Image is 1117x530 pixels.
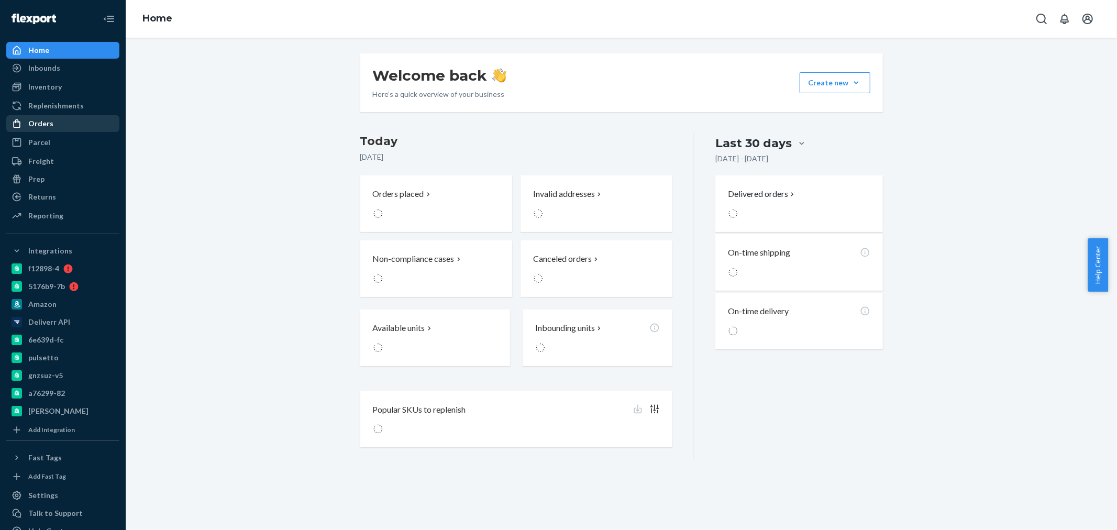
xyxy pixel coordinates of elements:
[6,60,119,76] a: Inbounds
[535,322,595,334] p: Inbounding units
[28,101,84,111] div: Replenishments
[6,424,119,436] a: Add Integration
[28,452,62,463] div: Fast Tags
[28,508,83,518] div: Talk to Support
[28,281,65,292] div: 5176b9-7b
[28,370,63,381] div: gnzsuz-v5
[533,188,595,200] p: Invalid addresses
[6,97,119,114] a: Replenishments
[6,314,119,330] a: Deliverr API
[715,135,792,151] div: Last 30 days
[6,260,119,277] a: f12898-4
[6,470,119,483] a: Add Fast Tag
[6,79,119,95] a: Inventory
[6,278,119,295] a: 5176b9-7b
[728,188,797,200] button: Delivered orders
[6,367,119,384] a: gnzsuz-v5
[521,240,672,297] button: Canceled orders
[28,45,49,56] div: Home
[6,134,119,151] a: Parcel
[134,4,181,34] ol: breadcrumbs
[28,388,65,399] div: a76299-82
[1054,8,1075,29] button: Open notifications
[373,322,425,334] p: Available units
[28,137,50,148] div: Parcel
[28,246,72,256] div: Integrations
[373,253,455,265] p: Non-compliance cases
[28,425,75,434] div: Add Integration
[360,310,510,366] button: Available units
[521,175,672,232] button: Invalid addresses
[728,247,790,259] p: On-time shipping
[28,192,56,202] div: Returns
[6,242,119,259] button: Integrations
[373,188,424,200] p: Orders placed
[28,317,70,327] div: Deliverr API
[6,487,119,504] a: Settings
[6,42,119,59] a: Home
[360,240,512,297] button: Non-compliance cases
[6,349,119,366] a: pulsetto
[28,263,59,274] div: f12898-4
[28,490,58,501] div: Settings
[1077,8,1098,29] button: Open account menu
[6,296,119,313] a: Amazon
[28,211,63,221] div: Reporting
[21,7,59,17] span: Support
[6,403,119,419] a: [PERSON_NAME]
[28,118,53,129] div: Orders
[28,335,63,345] div: 6e639d-fc
[373,66,506,85] h1: Welcome back
[28,472,66,481] div: Add Fast Tag
[492,68,506,83] img: hand-wave emoji
[6,153,119,170] a: Freight
[360,152,673,162] p: [DATE]
[28,63,60,73] div: Inbounds
[28,82,62,92] div: Inventory
[28,174,45,184] div: Prep
[6,189,119,205] a: Returns
[28,406,89,416] div: [PERSON_NAME]
[1088,238,1108,292] button: Help Center
[533,253,592,265] p: Canceled orders
[142,13,172,24] a: Home
[28,299,57,310] div: Amazon
[373,89,506,100] p: Here’s a quick overview of your business
[6,207,119,224] a: Reporting
[28,352,59,363] div: pulsetto
[6,385,119,402] a: a76299-82
[6,505,119,522] button: Talk to Support
[6,332,119,348] a: 6e639d-fc
[360,133,673,150] h3: Today
[6,449,119,466] button: Fast Tags
[6,115,119,132] a: Orders
[523,310,672,366] button: Inbounding units
[800,72,870,93] button: Create new
[728,305,789,317] p: On-time delivery
[12,14,56,24] img: Flexport logo
[360,175,512,232] button: Orders placed
[1031,8,1052,29] button: Open Search Box
[98,8,119,29] button: Close Navigation
[373,404,466,416] p: Popular SKUs to replenish
[28,156,54,167] div: Freight
[6,171,119,187] a: Prep
[715,153,768,164] p: [DATE] - [DATE]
